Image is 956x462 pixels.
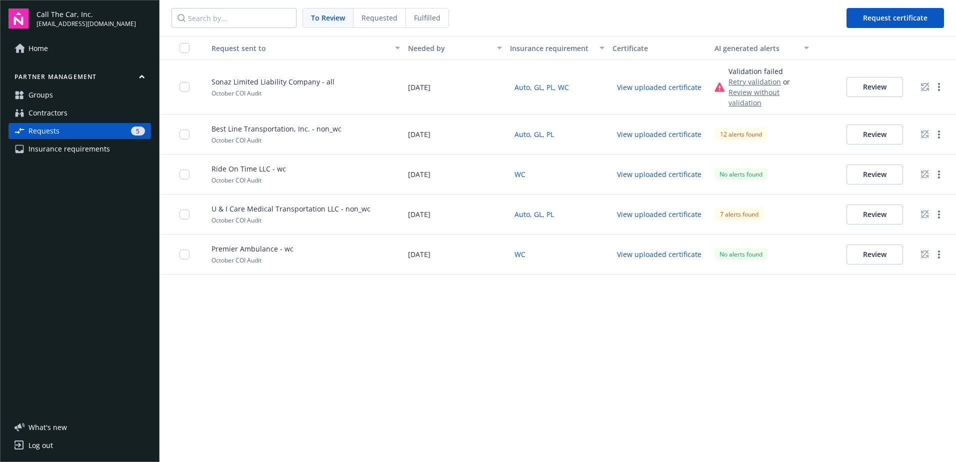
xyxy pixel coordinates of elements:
[933,128,945,140] a: more
[846,204,903,224] button: Review
[171,8,296,28] input: Search by...
[8,72,151,85] button: Partner management
[510,126,558,142] button: Auto, GL, PL
[179,169,189,179] input: Toggle Row Selected
[714,127,767,141] div: 12 alerts found
[361,12,397,23] span: Requested
[28,422,67,432] span: What ' s new
[933,208,945,220] a: more
[846,164,903,184] button: Review
[211,243,293,254] span: Premier Ambulance - wc
[714,168,767,180] div: No alerts found
[408,249,430,259] span: [DATE]
[612,246,706,262] button: View uploaded certificate
[211,163,286,174] span: Ride On Time LLC - wc
[714,43,797,53] div: AI generated alerts
[710,36,812,60] button: AI generated alerts
[28,141,110,157] span: Insurance requirements
[714,207,764,221] div: 7 alerts found
[408,209,430,219] span: [DATE]
[933,248,945,260] a: more
[179,129,189,139] input: Toggle Row Selected
[408,43,491,53] div: Needed by
[36,9,136,19] span: Call The Car, Inc.
[919,208,931,220] button: Enable auto-renewal
[36,19,136,28] span: [EMAIL_ADDRESS][DOMAIN_NAME]
[933,168,945,180] a: more
[211,76,334,87] span: Sonaz Limited Liability Company - all
[8,8,28,28] img: navigator-logo.svg
[728,76,781,87] button: Retry validation
[919,248,931,260] button: Enable auto-renewal
[211,89,261,97] span: October COI Audit
[179,82,189,92] input: Toggle Row Selected
[8,123,151,139] a: Requests5
[211,216,261,224] span: October COI Audit
[608,36,710,60] button: Certificate
[612,166,706,182] button: View uploaded certificate
[211,176,261,184] span: October COI Audit
[728,66,808,76] div: Validation failed
[612,126,706,142] button: View uploaded certificate
[846,8,944,28] button: Request certificate
[28,437,53,453] div: Log out
[919,81,931,93] button: Enable auto-renewal
[510,246,530,262] button: WC
[211,256,261,264] span: October COI Audit
[408,169,430,179] span: [DATE]
[510,43,593,53] div: Insurance requirement
[8,87,151,103] a: Groups
[728,87,808,108] button: Review without validation
[203,43,389,53] div: Request sent to
[28,105,67,121] span: Contractors
[131,126,145,135] div: 5
[179,43,189,53] input: Select all
[28,87,53,103] span: Groups
[933,81,945,93] a: more
[8,105,151,121] a: Contractors
[28,40,48,56] span: Home
[846,244,903,264] button: Review
[203,43,389,53] div: Toggle SortBy
[28,123,59,139] span: Requests
[8,141,151,157] a: Insurance requirements
[404,36,506,60] button: Needed by
[179,249,189,259] input: Toggle Row Selected
[863,13,927,22] span: Request certificate
[846,124,903,144] button: Review
[919,128,931,140] button: Enable auto-renewal
[408,129,430,139] span: [DATE]
[8,40,151,56] a: Home
[728,76,808,108] div: or
[510,79,573,95] button: Auto, GL, PL, WC
[612,43,706,53] div: Certificate
[510,166,530,182] button: WC
[846,77,903,97] button: Review
[612,206,706,222] button: View uploaded certificate
[408,82,430,92] span: [DATE]
[36,8,151,28] button: Call The Car, Inc.[EMAIL_ADDRESS][DOMAIN_NAME]
[8,422,83,432] button: What's new
[714,248,767,260] div: No alerts found
[414,12,440,23] span: Fulfilled
[510,206,558,222] button: Auto, GL, PL
[919,168,931,180] button: Enable auto-renewal
[211,123,341,134] span: Best Line Transportation, Inc. - non_wc
[311,12,345,23] span: To Review
[211,136,261,144] span: October COI Audit
[612,79,706,95] button: View uploaded certificate
[179,209,189,219] input: Toggle Row Selected
[506,36,608,60] button: Insurance requirement
[211,203,370,214] span: U & I Care Medical Transportation LLC - non_wc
